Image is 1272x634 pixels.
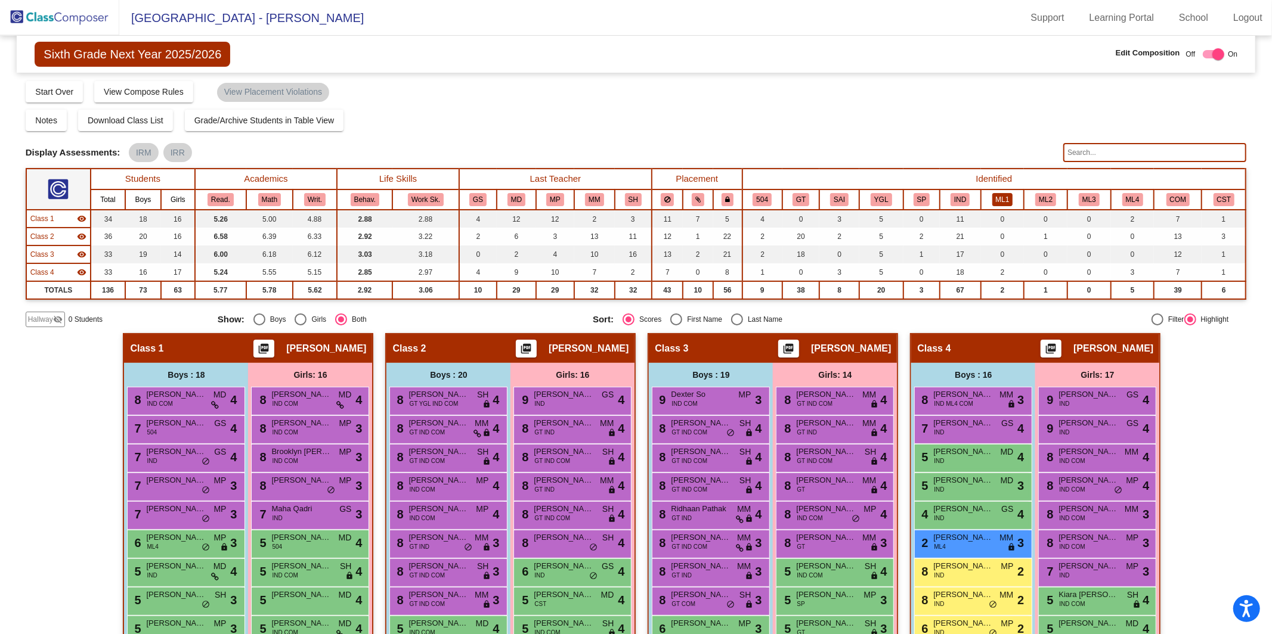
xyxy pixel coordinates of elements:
[459,245,497,263] td: 0
[130,343,163,355] span: Class 1
[903,281,940,299] td: 3
[536,245,574,263] td: 4
[782,263,819,281] td: 0
[615,228,652,245] td: 11
[77,232,86,241] mat-icon: visibility
[1143,391,1149,409] span: 4
[981,263,1025,281] td: 2
[713,228,742,245] td: 22
[459,228,497,245] td: 2
[519,343,534,359] mat-icon: picture_as_pdf
[649,363,773,387] div: Boys : 19
[933,389,993,400] span: [PERSON_NAME]
[871,193,892,206] button: YGL
[574,263,615,281] td: 7
[195,210,246,228] td: 5.26
[859,281,903,299] td: 20
[218,313,584,325] mat-radio-group: Select an option
[546,193,564,206] button: MP
[819,263,859,281] td: 3
[615,189,652,210] th: Samantha Healy
[246,281,293,299] td: 5.78
[516,340,537,358] button: Print Students Details
[615,263,652,281] td: 2
[652,263,683,281] td: 7
[1202,210,1246,228] td: 1
[146,389,206,400] span: [PERSON_NAME]
[1122,193,1143,206] button: ML4
[469,193,487,206] button: GS
[713,189,742,210] th: Keep with teacher
[743,314,782,325] div: Last Name
[339,389,352,401] span: MD
[859,228,903,245] td: 5
[593,313,959,325] mat-radio-group: Select an option
[819,210,859,228] td: 3
[796,389,856,400] span: [PERSON_NAME]
[671,389,731,400] span: Dexter So
[981,189,1025,210] th: Level 1 Multilanguage learner
[507,193,525,206] button: MD
[246,245,293,263] td: 6.18
[738,389,751,401] span: MP
[91,263,125,281] td: 33
[91,210,125,228] td: 34
[782,189,819,210] th: Gifted and Talented
[742,189,783,210] th: 504 Plan
[615,281,652,299] td: 32
[129,143,159,162] mat-chip: IRM
[208,193,234,206] button: Read.
[1202,189,1246,210] th: CAST-- Collaborative Academic Success Team
[682,314,722,325] div: First Name
[782,210,819,228] td: 0
[161,189,195,210] th: Girls
[304,193,326,206] button: Writ.
[713,263,742,281] td: 8
[574,281,615,299] td: 32
[536,263,574,281] td: 10
[91,228,125,245] td: 36
[125,228,161,245] td: 20
[1196,314,1229,325] div: Highlight
[271,389,331,400] span: [PERSON_NAME]
[392,343,426,355] span: Class 2
[755,391,762,409] span: 3
[459,169,652,189] th: Last Teacher
[742,245,783,263] td: 2
[903,245,940,263] td: 1
[307,314,326,325] div: Girls
[713,281,742,299] td: 56
[652,189,683,210] th: Keep away students
[519,393,528,406] span: 9
[683,263,713,281] td: 0
[1111,281,1155,299] td: 5
[265,314,286,325] div: Boys
[981,210,1025,228] td: 0
[819,281,859,299] td: 8
[510,363,635,387] div: Girls: 16
[248,363,372,387] div: Girls: 16
[195,281,246,299] td: 5.77
[26,81,83,102] button: Start Over
[1154,210,1202,228] td: 7
[246,263,293,281] td: 5.55
[293,228,337,245] td: 6.33
[819,228,859,245] td: 2
[773,363,897,387] div: Girls: 14
[337,169,459,189] th: Life Skills
[195,169,337,189] th: Academics
[1169,8,1218,27] a: School
[1111,228,1155,245] td: 0
[981,245,1025,263] td: 0
[26,210,91,228] td: Courtney Cosper - No Class Name
[26,228,91,245] td: R'Neta Hiebert - No Class Name
[497,210,536,228] td: 12
[185,110,344,131] button: Grade/Archive Students in Table View
[1202,263,1246,281] td: 1
[30,231,54,242] span: Class 2
[88,116,163,125] span: Download Class List
[408,389,468,400] span: [PERSON_NAME]
[1079,193,1100,206] button: ML3
[161,210,195,228] td: 16
[124,363,248,387] div: Boys : 18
